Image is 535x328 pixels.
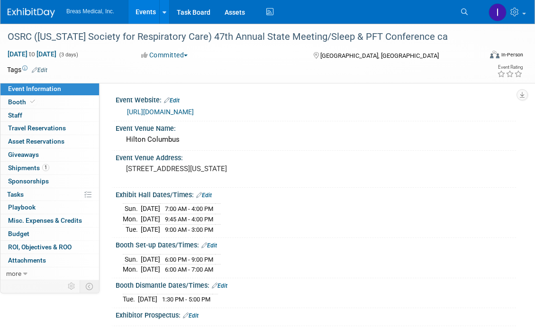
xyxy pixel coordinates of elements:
a: Tasks [0,188,99,201]
a: ROI, Objectives & ROO [0,241,99,254]
a: Booth [0,96,99,109]
img: ExhibitDay [8,8,55,18]
span: more [6,270,21,277]
span: [DATE] [DATE] [7,50,57,58]
td: [DATE] [141,264,160,274]
td: Tue. [123,224,141,234]
a: Shipments1 [0,162,99,174]
a: Giveaways [0,148,99,161]
td: Tags [7,65,47,74]
img: Inga Dolezar [489,3,507,21]
span: Giveaways [8,151,39,158]
span: 7:00 AM - 4:00 PM [165,205,213,212]
span: Asset Reservations [8,137,64,145]
span: 6:00 PM - 9:00 PM [165,256,213,263]
td: Tue. [123,294,138,304]
a: Edit [201,242,217,249]
span: Event Information [8,85,61,92]
span: Breas Medical, Inc. [66,8,114,15]
span: 9:00 AM - 3:00 PM [165,226,213,233]
span: Budget [8,230,29,237]
td: [DATE] [141,204,160,214]
a: Staff [0,109,99,122]
td: Toggle Event Tabs [80,280,100,292]
td: Sun. [123,254,141,264]
div: In-Person [501,51,523,58]
div: Event Website: [116,93,516,105]
a: [URL][DOMAIN_NAME] [127,108,194,116]
div: Event Venue Name: [116,121,516,133]
a: Edit [164,97,180,104]
div: Exhibitor Prospectus: [116,308,516,320]
a: Edit [196,192,212,199]
div: Exhibit Hall Dates/Times: [116,188,516,200]
button: Committed [138,50,191,60]
span: Playbook [8,203,36,211]
a: Attachments [0,254,99,267]
div: Event Venue Address: [116,151,516,163]
a: Edit [212,282,227,289]
i: Booth reservation complete [30,99,35,104]
div: Event Rating [497,65,523,70]
a: Misc. Expenses & Credits [0,214,99,227]
a: Playbook [0,201,99,214]
span: Shipments [8,164,49,172]
span: 1 [42,164,49,171]
td: Sun. [123,204,141,214]
span: Tasks [7,191,24,198]
td: Personalize Event Tab Strip [63,280,80,292]
a: more [0,267,99,280]
span: Misc. Expenses & Credits [8,217,82,224]
span: Staff [8,111,22,119]
span: 9:45 AM - 4:00 PM [165,216,213,223]
span: Travel Reservations [8,124,66,132]
div: Hilton Columbus [123,132,509,147]
span: to [27,50,36,58]
pre: [STREET_ADDRESS][US_STATE] [126,164,272,173]
td: Mon. [123,214,141,225]
span: Attachments [8,256,46,264]
a: Travel Reservations [0,122,99,135]
span: 1:30 PM - 5:00 PM [162,296,210,303]
img: Format-Inperson.png [490,51,499,58]
span: ROI, Objectives & ROO [8,243,72,251]
td: [DATE] [138,294,157,304]
a: Budget [0,228,99,240]
div: Booth Set-up Dates/Times: [116,238,516,250]
div: OSRC ([US_STATE] Society for Respiratory Care) 47th Annual State Meeting/Sleep & PFT Conference ca [4,28,472,46]
span: Booth [8,98,37,106]
td: [DATE] [141,224,160,234]
a: Event Information [0,82,99,95]
a: Edit [32,67,47,73]
td: [DATE] [141,254,160,264]
span: (3 days) [58,52,78,58]
td: Mon. [123,264,141,274]
span: 6:00 AM - 7:00 AM [165,266,213,273]
a: Sponsorships [0,175,99,188]
span: Sponsorships [8,177,49,185]
div: Event Format [443,49,523,64]
a: Edit [183,312,199,319]
span: [GEOGRAPHIC_DATA], [GEOGRAPHIC_DATA] [320,52,439,59]
a: Asset Reservations [0,135,99,148]
div: Booth Dismantle Dates/Times: [116,278,516,291]
td: [DATE] [141,214,160,225]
